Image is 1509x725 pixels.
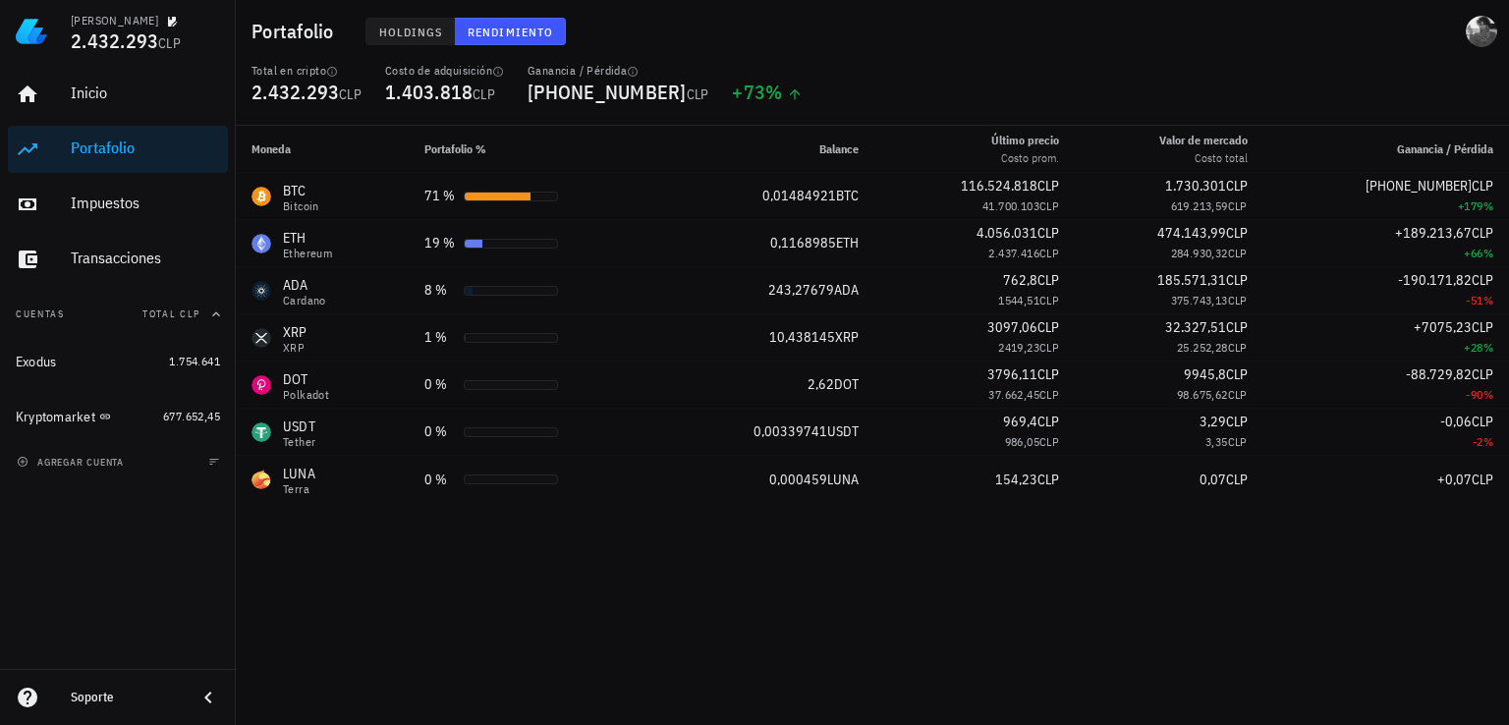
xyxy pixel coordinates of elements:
span: CLP [1039,387,1059,402]
div: Exodus [16,354,57,370]
span: 3796,11 [987,365,1037,383]
div: Soporte [71,690,181,705]
div: Tether [283,436,315,448]
span: [PHONE_NUMBER] [528,79,687,105]
div: +179 [1279,196,1493,216]
span: 2.437.416 [988,246,1039,260]
div: XRP [283,322,307,342]
div: LUNA [283,464,315,483]
span: 3,29 [1200,413,1226,430]
span: % [1483,434,1493,449]
div: XRP-icon [251,328,271,348]
span: 619.213,59 [1171,198,1228,213]
div: 19 % [424,233,456,253]
span: CLP [1472,318,1493,336]
span: 375.743,13 [1171,293,1228,307]
span: 762,8 [1003,271,1037,289]
span: XRP [835,328,859,346]
span: Total CLP [142,307,200,320]
span: CLP [339,85,362,103]
span: % [1483,293,1493,307]
span: CLP [1472,224,1493,242]
span: CLP [158,34,181,52]
span: CLP [1039,434,1059,449]
span: +189.213,67 [1395,224,1472,242]
span: % [1483,387,1493,402]
span: 0,07 [1200,471,1226,488]
span: Ganancia / Pérdida [1397,141,1493,156]
th: Portafolio %: Sin ordenar. Pulse para ordenar de forma ascendente. [409,126,663,173]
div: +66 [1279,244,1493,263]
div: -90 [1279,385,1493,405]
span: 0,01484921 [762,187,836,204]
div: Inicio [71,84,220,102]
div: Costo prom. [991,149,1059,167]
span: CLP [1228,198,1248,213]
span: ADA [834,281,859,299]
span: -88.729,82 [1406,365,1472,383]
span: 0,000459 [769,471,827,488]
span: % [1483,340,1493,355]
span: 1.403.818 [385,79,473,105]
div: ETH-icon [251,234,271,253]
div: ADA [283,275,326,295]
button: CuentasTotal CLP [8,291,228,338]
div: -51 [1279,291,1493,310]
span: 1544,51 [998,293,1039,307]
span: 154,23 [995,471,1037,488]
a: Kryptomarket 677.652,45 [8,393,228,440]
span: CLP [1472,271,1493,289]
div: Bitcoin [283,200,319,212]
span: 986,05 [1005,434,1039,449]
span: +7075,23 [1414,318,1472,336]
span: [PHONE_NUMBER] [1366,177,1472,195]
div: Total en cripto [251,63,362,79]
span: 9945,8 [1184,365,1226,383]
span: CLP [1472,413,1493,430]
span: 37.662,45 [988,387,1039,402]
span: agregar cuenta [21,456,124,469]
span: CLP [1039,340,1059,355]
div: [PERSON_NAME] [71,13,158,28]
div: BTC-icon [251,187,271,206]
span: 1.730.301 [1165,177,1226,195]
th: Moneda [236,126,409,173]
span: CLP [1226,413,1248,430]
span: CLP [1037,271,1059,289]
span: CLP [1228,434,1248,449]
span: CLP [1472,177,1493,195]
div: Ethereum [283,248,332,259]
span: % [1483,198,1493,213]
span: CLP [473,85,495,103]
span: CLP [1037,224,1059,242]
div: 1 % [424,327,456,348]
div: ADA-icon [251,281,271,301]
span: 2419,23 [998,340,1039,355]
span: BTC [836,187,859,204]
div: DOT [283,369,329,389]
span: CLP [1037,471,1059,488]
div: Último precio [991,132,1059,149]
div: Cardano [283,295,326,307]
span: CLP [1037,413,1059,430]
th: Ganancia / Pérdida: Sin ordenar. Pulse para ordenar de forma ascendente. [1263,126,1509,173]
span: 185.571,31 [1157,271,1226,289]
div: -2 [1279,432,1493,452]
th: Balance: Sin ordenar. Pulse para ordenar de forma ascendente. [664,126,875,173]
div: Ganancia / Pérdida [528,63,708,79]
button: agregar cuenta [12,452,133,472]
div: 71 % [424,186,456,206]
div: USDT-icon [251,422,271,442]
div: avatar [1466,16,1497,47]
span: Balance [819,141,859,156]
span: -190.171,82 [1398,271,1472,289]
div: BTC [283,181,319,200]
span: 25.252,28 [1177,340,1228,355]
span: Portafolio % [424,141,486,156]
div: XRP [283,342,307,354]
span: 116.524.818 [961,177,1037,195]
span: 284.930,32 [1171,246,1228,260]
span: CLP [1039,246,1059,260]
div: Costo total [1159,149,1248,167]
span: 0,00339741 [754,422,827,440]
